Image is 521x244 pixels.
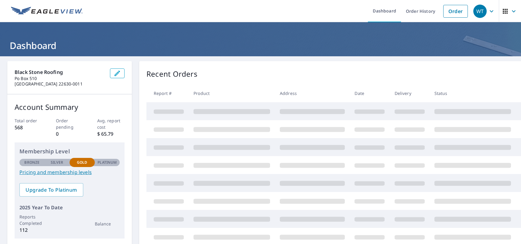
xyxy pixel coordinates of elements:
p: 568 [15,124,42,131]
span: Upgrade To Platinum [24,186,78,193]
p: Bronze [24,160,39,165]
p: Silver [51,160,63,165]
p: Po Box 510 [15,76,105,81]
th: Status [430,84,516,102]
p: 0 [56,130,84,138]
p: Avg. report cost [97,117,125,130]
p: Membership Level [19,147,120,155]
p: Reports Completed [19,214,45,226]
p: Balance [95,221,120,227]
a: Pricing and membership levels [19,169,120,176]
p: 2025 Year To Date [19,204,120,211]
th: Date [350,84,389,102]
a: Order [443,5,468,18]
p: [GEOGRAPHIC_DATA] 22630-0011 [15,81,105,87]
p: Recent Orders [146,68,197,79]
a: Upgrade To Platinum [19,183,83,197]
th: Report # [146,84,189,102]
p: Order pending [56,117,84,130]
p: Black Stone Roofing [15,68,105,76]
h1: Dashboard [7,39,514,52]
img: EV Logo [11,7,83,16]
th: Product [189,84,275,102]
div: WT [473,5,487,18]
p: Total order [15,117,42,124]
p: Platinum [98,160,117,165]
p: Account Summary [15,102,125,113]
p: $ 65.79 [97,130,125,138]
p: Gold [77,160,87,165]
th: Address [275,84,350,102]
th: Delivery [390,84,430,102]
p: 112 [19,226,45,234]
